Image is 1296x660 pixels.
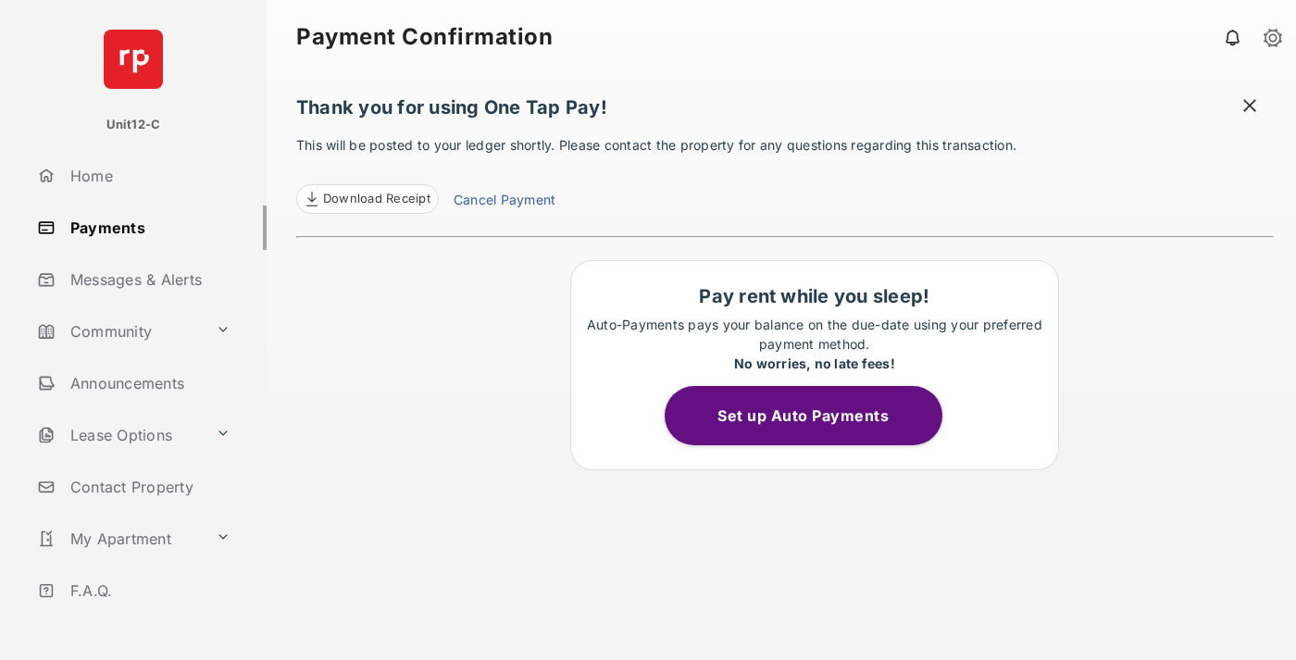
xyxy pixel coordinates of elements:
h1: Thank you for using One Tap Pay! [296,96,1274,128]
a: Contact Property [30,465,267,509]
a: Announcements [30,361,267,405]
img: svg+xml;base64,PHN2ZyB4bWxucz0iaHR0cDovL3d3dy53My5vcmcvMjAwMC9zdmciIHdpZHRoPSI2NCIgaGVpZ2h0PSI2NC... [104,30,163,89]
a: Community [30,309,208,354]
a: Set up Auto Payments [665,406,965,425]
a: Messages & Alerts [30,257,267,302]
a: Cancel Payment [454,190,555,214]
a: Home [30,154,267,198]
a: F.A.Q. [30,568,267,613]
div: No worries, no late fees! [580,354,1049,373]
strong: Payment Confirmation [296,26,553,48]
a: Lease Options [30,413,208,457]
span: Download Receipt [323,190,430,208]
a: Download Receipt [296,184,439,214]
h1: Pay rent while you sleep! [580,285,1049,307]
p: This will be posted to your ledger shortly. Please contact the property for any questions regardi... [296,135,1274,214]
a: Payments [30,205,267,250]
p: Auto-Payments pays your balance on the due-date using your preferred payment method. [580,315,1049,373]
button: Set up Auto Payments [665,386,942,445]
a: My Apartment [30,517,208,561]
p: Unit12-C [106,116,161,134]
